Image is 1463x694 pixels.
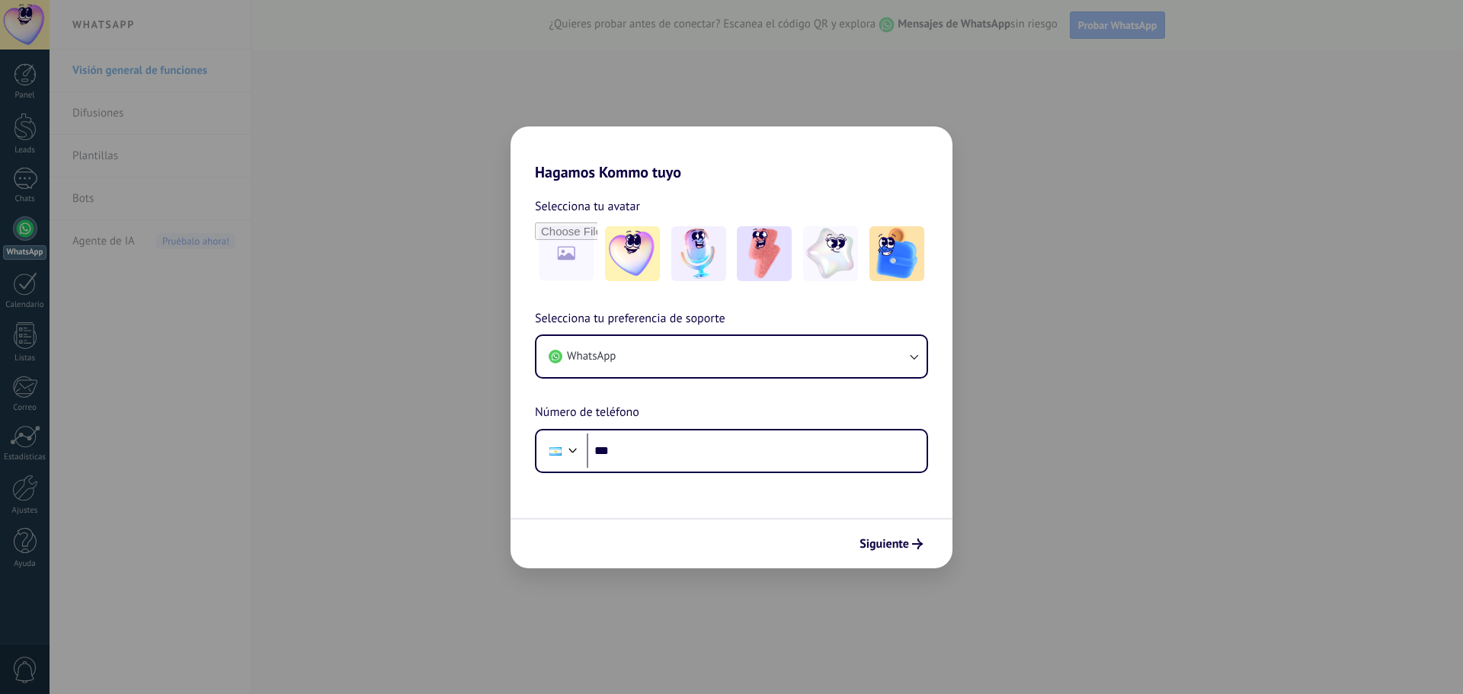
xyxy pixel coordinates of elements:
img: -3.jpeg [737,226,792,281]
img: -5.jpeg [869,226,924,281]
img: -4.jpeg [803,226,858,281]
span: WhatsApp [567,349,616,364]
div: Argentina: + 54 [541,435,570,467]
span: Número de teléfono [535,403,639,423]
span: Selecciona tu preferencia de soporte [535,309,725,329]
span: Selecciona tu avatar [535,197,640,216]
button: WhatsApp [536,336,927,377]
img: -2.jpeg [671,226,726,281]
img: -1.jpeg [605,226,660,281]
button: Siguiente [853,531,930,557]
span: Siguiente [860,539,909,549]
h2: Hagamos Kommo tuyo [511,126,952,181]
